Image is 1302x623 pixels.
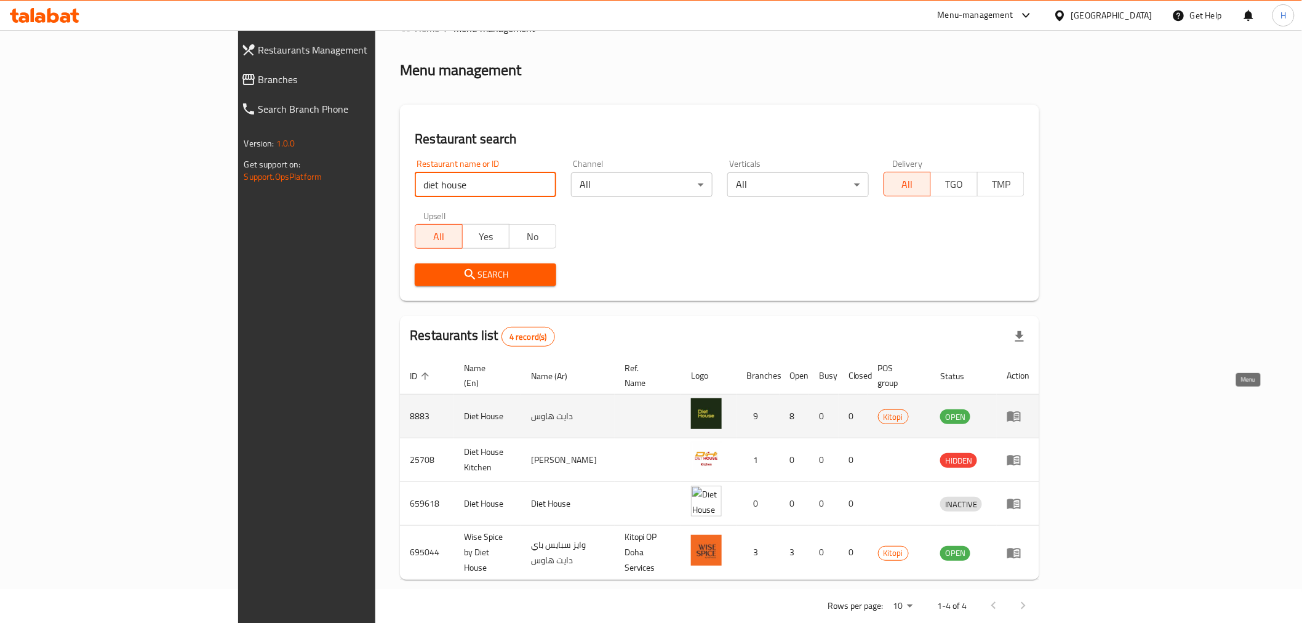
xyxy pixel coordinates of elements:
[737,395,780,438] td: 9
[839,395,868,438] td: 0
[977,172,1024,196] button: TMP
[839,357,868,395] th: Closed
[691,535,722,566] img: Wise Spice by Diet House
[940,369,980,384] span: Status
[809,357,839,395] th: Busy
[400,357,1039,580] table: enhanced table
[420,228,457,246] span: All
[501,327,555,347] div: Total records count
[809,482,839,526] td: 0
[892,159,923,168] label: Delivery
[1005,322,1034,352] div: Export file
[1007,496,1029,511] div: Menu
[244,135,274,151] span: Version:
[415,172,556,197] input: Search for restaurant name or ID..
[930,172,978,196] button: TGO
[415,130,1024,148] h2: Restaurant search
[936,175,973,193] span: TGO
[737,482,780,526] td: 0
[244,169,322,185] a: Support.OpsPlatform
[454,482,521,526] td: Diet House
[502,331,554,343] span: 4 record(s)
[571,172,713,197] div: All
[231,65,455,94] a: Branches
[231,35,455,65] a: Restaurants Management
[521,395,615,438] td: دايت هاوس
[691,398,722,429] img: Diet House
[884,172,931,196] button: All
[839,482,868,526] td: 0
[423,212,446,220] label: Upsell
[809,395,839,438] td: 0
[410,369,433,384] span: ID
[531,369,583,384] span: Name (Ar)
[415,224,462,249] button: All
[780,438,809,482] td: 0
[839,526,868,580] td: 0
[1007,545,1029,560] div: Menu
[425,267,546,283] span: Search
[509,224,556,249] button: No
[780,482,809,526] td: 0
[258,42,445,57] span: Restaurants Management
[839,438,868,482] td: 0
[468,228,505,246] span: Yes
[809,526,839,580] td: 0
[809,438,839,482] td: 0
[997,357,1039,395] th: Action
[453,21,535,36] span: Menu management
[983,175,1020,193] span: TMP
[681,357,737,395] th: Logo
[879,546,908,560] span: Kitopi
[940,409,970,424] div: OPEN
[938,8,1013,23] div: Menu-management
[1280,9,1286,22] span: H
[940,410,970,424] span: OPEN
[514,228,551,246] span: No
[737,357,780,395] th: Branches
[828,598,883,614] p: Rows per page:
[1071,9,1152,22] div: [GEOGRAPHIC_DATA]
[615,526,681,580] td: Kitopi OP Doha Services
[780,395,809,438] td: 8
[258,102,445,116] span: Search Branch Phone
[521,438,615,482] td: [PERSON_NAME]
[625,361,666,390] span: Ref. Name
[937,598,967,614] p: 1-4 of 4
[258,72,445,87] span: Branches
[737,438,780,482] td: 1
[727,172,869,197] div: All
[940,454,977,468] span: HIDDEN
[737,526,780,580] td: 3
[462,224,509,249] button: Yes
[521,482,615,526] td: Diet House
[464,361,506,390] span: Name (En)
[940,497,982,512] div: INACTIVE
[940,497,982,512] span: INACTIVE
[889,175,926,193] span: All
[244,156,301,172] span: Get support on:
[691,486,722,516] img: Diet House
[454,526,521,580] td: Wise Spice by Diet House
[415,263,556,286] button: Search
[888,597,917,616] div: Rows per page:
[878,361,916,390] span: POS group
[231,94,455,124] a: Search Branch Phone
[454,438,521,482] td: Diet House Kitchen
[940,546,970,560] span: OPEN
[780,357,809,395] th: Open
[400,60,521,80] h2: Menu management
[521,526,615,580] td: وايز سبايس باي دايت هاوس
[454,395,521,438] td: Diet House
[276,135,295,151] span: 1.0.0
[879,410,908,424] span: Kitopi
[410,326,554,347] h2: Restaurants list
[1007,452,1029,467] div: Menu
[691,442,722,473] img: Diet House Kitchen
[780,526,809,580] td: 3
